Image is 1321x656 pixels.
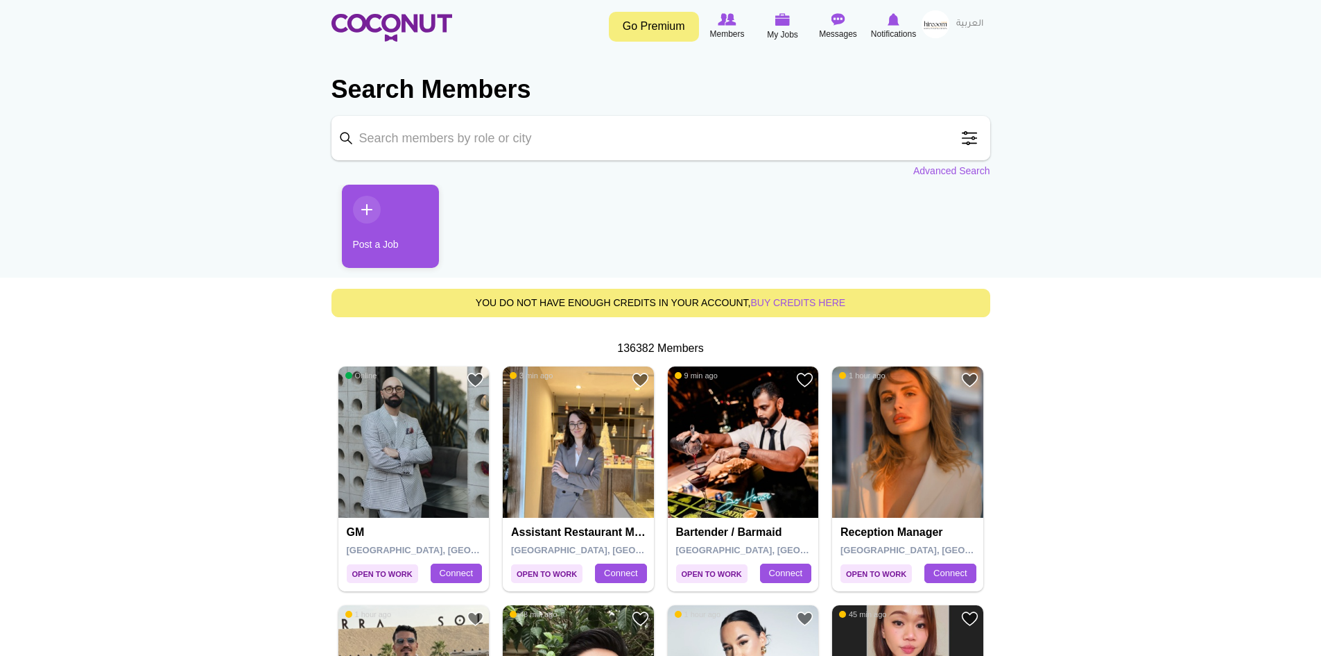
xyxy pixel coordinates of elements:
span: 48 min ago [510,609,557,619]
span: Online [345,371,377,380]
img: My Jobs [775,13,791,26]
a: Go Premium [609,12,699,42]
a: Add to Favourites [632,371,649,389]
a: Add to Favourites [961,610,978,628]
a: Browse Members Members [700,10,755,42]
img: Home [331,14,452,42]
a: Connect [431,564,482,583]
a: العربية [949,10,990,38]
span: [GEOGRAPHIC_DATA], [GEOGRAPHIC_DATA] [347,545,544,555]
h5: You do not have enough credits in your account, [343,298,979,308]
span: Open to Work [840,564,912,583]
a: My Jobs My Jobs [755,10,811,43]
span: Open to Work [347,564,418,583]
a: Connect [760,564,811,583]
a: Post a Job [342,185,439,268]
a: Messages Messages [811,10,866,42]
span: My Jobs [767,28,798,42]
a: Add to Favourites [467,610,484,628]
span: Members [709,27,744,41]
span: [GEOGRAPHIC_DATA], [GEOGRAPHIC_DATA] [840,545,1038,555]
img: Browse Members [718,13,736,26]
a: buy credits here [751,297,846,308]
a: Notifications Notifications [866,10,922,42]
span: Notifications [871,27,916,41]
h4: GM [347,526,485,539]
span: 45 min ago [839,609,886,619]
span: 1 hour ago [839,371,886,380]
a: Add to Favourites [467,371,484,389]
a: Add to Favourites [632,610,649,628]
span: 9 min ago [675,371,718,380]
h4: Reception Manager [840,526,978,539]
span: [GEOGRAPHIC_DATA], [GEOGRAPHIC_DATA] [676,545,874,555]
a: Connect [924,564,976,583]
img: Notifications [888,13,899,26]
span: [GEOGRAPHIC_DATA], [GEOGRAPHIC_DATA] [511,545,709,555]
span: Messages [819,27,857,41]
a: Add to Favourites [796,610,813,628]
a: Add to Favourites [796,371,813,389]
div: 136382 Members [331,341,990,357]
span: 1 hour ago [675,609,721,619]
a: Add to Favourites [961,371,978,389]
input: Search members by role or city [331,116,990,160]
img: Messages [831,13,845,26]
span: 3 min ago [510,371,553,380]
span: Open to Work [511,564,582,583]
h4: Bartender / Barmaid [676,526,814,539]
a: Connect [595,564,646,583]
h2: Search Members [331,73,990,106]
li: 1 / 1 [331,185,429,278]
a: Advanced Search [913,164,990,178]
span: Open to Work [676,564,748,583]
h4: Assistant Restaurant Manager [511,526,649,539]
span: 1 hour ago [345,609,392,619]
